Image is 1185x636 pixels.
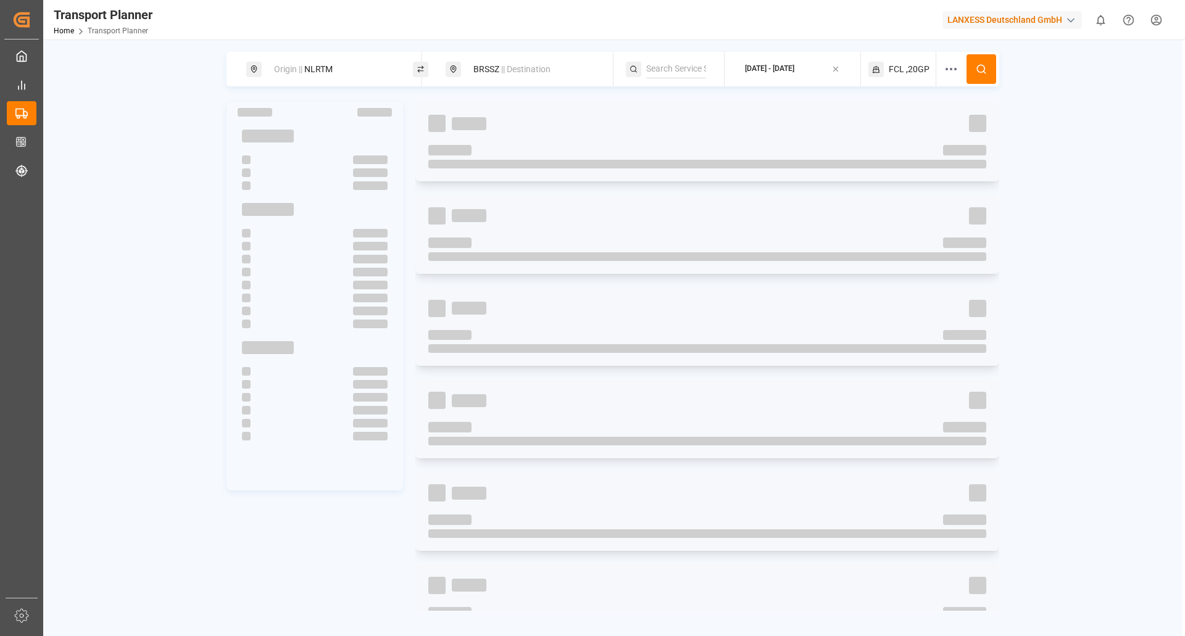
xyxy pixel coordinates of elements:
button: [DATE] - [DATE] [732,57,853,81]
div: [DATE] - [DATE] [745,64,794,75]
span: FCL [889,63,904,76]
button: LANXESS Deutschland GmbH [942,8,1087,31]
a: Home [54,27,74,35]
div: Transport Planner [54,6,152,24]
input: Search Service String [646,60,706,78]
span: Origin || [274,64,302,74]
div: NLRTM [267,58,400,81]
button: Help Center [1115,6,1142,34]
span: ,20GP [906,63,929,76]
span: || Destination [501,64,551,74]
div: BRSSZ [466,58,599,81]
div: LANXESS Deutschland GmbH [942,11,1082,29]
button: show 0 new notifications [1087,6,1115,34]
